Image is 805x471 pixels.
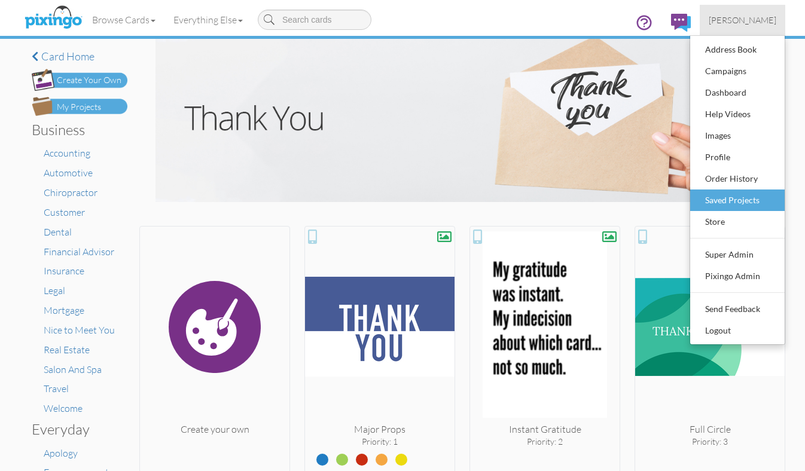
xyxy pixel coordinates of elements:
[690,82,785,103] a: Dashboard
[44,402,83,414] a: Welcome
[702,170,773,188] div: Order History
[305,423,455,436] div: Major Props
[258,10,371,30] input: Search cards
[140,231,289,423] img: create.svg
[702,246,773,264] div: Super Admin
[690,320,785,341] a: Logout
[44,167,93,179] a: Automotive
[690,265,785,287] a: Pixingo Admin
[709,15,776,25] span: [PERSON_NAME]
[702,213,773,231] div: Store
[690,244,785,265] a: Super Admin
[44,304,84,316] a: Mortgage
[32,97,127,116] img: my-projects-button.png
[83,5,164,35] a: Browse Cards
[690,298,785,320] a: Send Feedback
[44,147,90,159] a: Accounting
[702,105,773,123] div: Help Videos
[32,122,118,137] h3: Business
[702,62,773,80] div: Campaigns
[44,383,69,394] a: Travel
[32,69,127,91] img: create-own-button.png
[702,322,773,340] div: Logout
[702,41,773,59] div: Address Book
[690,39,785,60] a: Address Book
[164,5,252,35] a: Everything Else
[690,168,785,189] a: Order History
[155,39,769,202] img: thank-you.jpg
[635,436,785,448] div: Priority: 3
[635,231,785,423] img: 20250812-230729-7c73d45fd043-250.jpg
[44,324,115,336] a: Nice to Meet You
[44,206,85,218] a: Customer
[44,285,65,296] a: Legal
[690,60,785,82] a: Campaigns
[690,146,785,168] a: Profile
[44,246,114,258] a: Financial Advisor
[700,5,785,35] a: [PERSON_NAME]
[690,125,785,146] a: Images
[702,267,773,285] div: Pixingo Admin
[22,3,85,33] img: pixingo logo
[702,300,773,318] div: Send Feedback
[44,363,102,375] a: Salon And Spa
[44,265,84,277] a: Insurance
[44,344,90,356] a: Real Estate
[690,103,785,125] a: Help Videos
[702,127,773,145] div: Images
[57,74,121,87] div: Create Your Own
[44,226,72,238] a: Dental
[44,447,78,459] a: Apology
[690,211,785,233] a: Store
[32,51,127,63] a: Card home
[470,231,620,423] img: 20250730-190331-2a68eda0103b-250.png
[702,191,773,209] div: Saved Projects
[140,423,289,436] div: Create your own
[305,436,455,448] div: Priority: 1
[305,231,455,423] img: 20250716-161921-cab435a0583f-250.jpg
[470,423,620,436] div: Instant Gratitude
[671,14,691,32] img: comments.svg
[702,148,773,166] div: Profile
[635,423,785,436] div: Full Circle
[702,84,773,102] div: Dashboard
[32,421,118,437] h3: Everyday
[57,101,101,114] div: My Projects
[690,189,785,211] a: Saved Projects
[470,436,620,448] div: Priority: 2
[44,186,97,198] a: Chiropractor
